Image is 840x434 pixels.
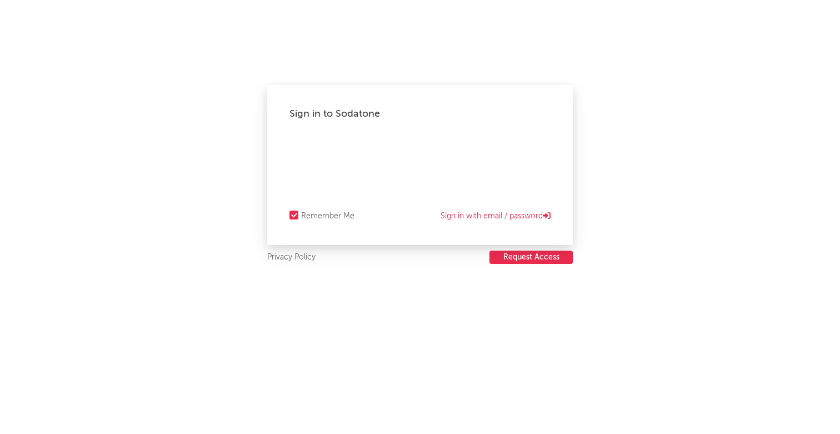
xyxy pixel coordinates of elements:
[289,107,551,121] div: Sign in to Sodatone
[441,209,551,223] a: Sign in with email / password
[267,251,316,265] a: Privacy Policy
[489,251,573,264] button: Request Access
[301,209,354,223] div: Remember Me
[489,251,573,265] a: Request Access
